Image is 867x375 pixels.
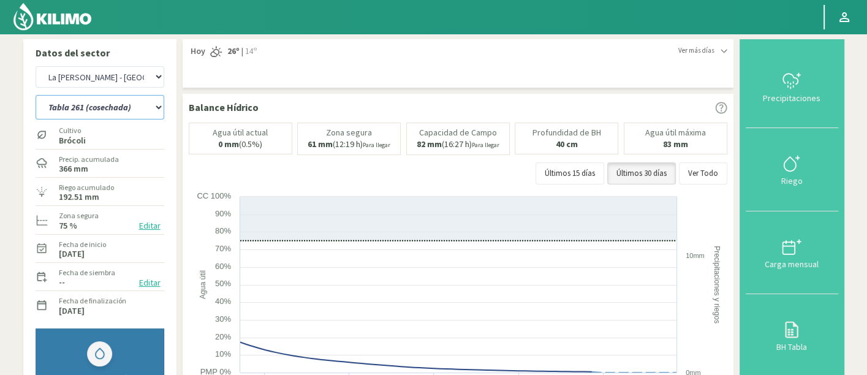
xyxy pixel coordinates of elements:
p: Zona segura [326,128,372,137]
text: 40% [214,297,230,306]
button: Riego [746,128,838,211]
label: Precip. acumulada [59,154,119,165]
div: Riego [749,176,835,185]
p: (0.5%) [218,140,262,149]
b: 40 cm [556,138,578,150]
text: 70% [214,244,230,253]
span: | [241,45,243,58]
text: Precipitaciones y riegos [713,246,721,324]
label: 366 mm [59,165,88,173]
div: Carga mensual [749,260,835,268]
text: 90% [214,209,230,218]
b: 83 mm [663,138,688,150]
p: Profundidad de BH [532,128,601,137]
label: 192.51 mm [59,193,99,201]
text: 60% [214,262,230,271]
p: Capacidad de Campo [419,128,497,137]
b: 0 mm [218,138,239,150]
b: 61 mm [308,138,333,150]
b: 82 mm [417,138,442,150]
p: Balance Hídrico [189,100,259,115]
label: Zona segura [59,210,99,221]
button: Ver Todo [679,162,727,184]
text: 20% [214,332,230,341]
text: 30% [214,314,230,324]
label: Brócoli [59,137,86,145]
label: Fecha de finalización [59,295,126,306]
label: [DATE] [59,250,85,258]
text: 10mm [686,252,705,259]
button: Carga mensual [746,211,838,294]
p: Agua útil actual [213,128,268,137]
label: Riego acumulado [59,182,114,193]
button: Precipitaciones [746,45,838,128]
div: Precipitaciones [749,94,835,102]
text: CC 100% [197,191,231,200]
text: 10% [214,349,230,358]
text: 50% [214,279,230,288]
span: Ver más días [678,45,714,56]
span: Hoy [189,45,205,58]
label: -- [59,278,65,286]
button: Editar [135,276,164,290]
button: Editar [135,219,164,233]
small: Para llegar [472,141,499,149]
img: Kilimo [12,2,93,31]
p: (16:27 h) [417,140,499,150]
label: 75 % [59,222,77,230]
small: Para llegar [363,141,390,149]
div: BH Tabla [749,343,835,351]
text: Agua útil [198,270,206,299]
strong: 26º [227,45,240,56]
label: Fecha de siembra [59,267,115,278]
button: Últimos 15 días [536,162,604,184]
span: 14º [243,45,257,58]
text: 80% [214,226,230,235]
button: Últimos 30 días [607,162,676,184]
p: Agua útil máxima [645,128,706,137]
p: (12:19 h) [308,140,390,150]
label: [DATE] [59,307,85,315]
label: Cultivo [59,125,86,136]
p: Datos del sector [36,45,164,60]
label: Fecha de inicio [59,239,106,250]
